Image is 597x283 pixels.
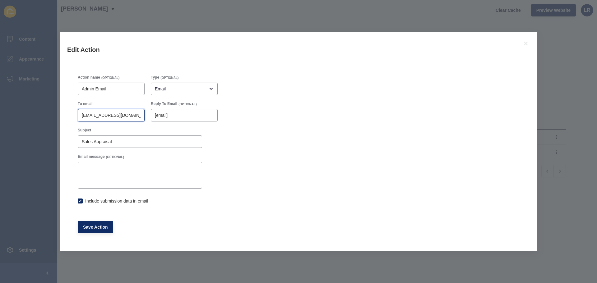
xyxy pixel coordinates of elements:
[67,46,514,54] h1: Edit Action
[78,221,113,233] button: Save Action
[178,102,197,107] span: (OPTIONAL)
[85,198,148,204] label: Include submission data in email
[78,101,93,106] label: To email
[106,155,124,159] span: (OPTIONAL)
[78,154,105,159] label: Email message
[78,75,100,80] label: Action name
[160,76,178,80] span: (OPTIONAL)
[78,128,91,133] label: Subject
[151,75,159,80] label: Type
[101,76,119,80] span: (OPTIONAL)
[151,83,218,95] div: open menu
[151,101,177,106] label: Reply To Email
[83,224,108,230] span: Save Action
